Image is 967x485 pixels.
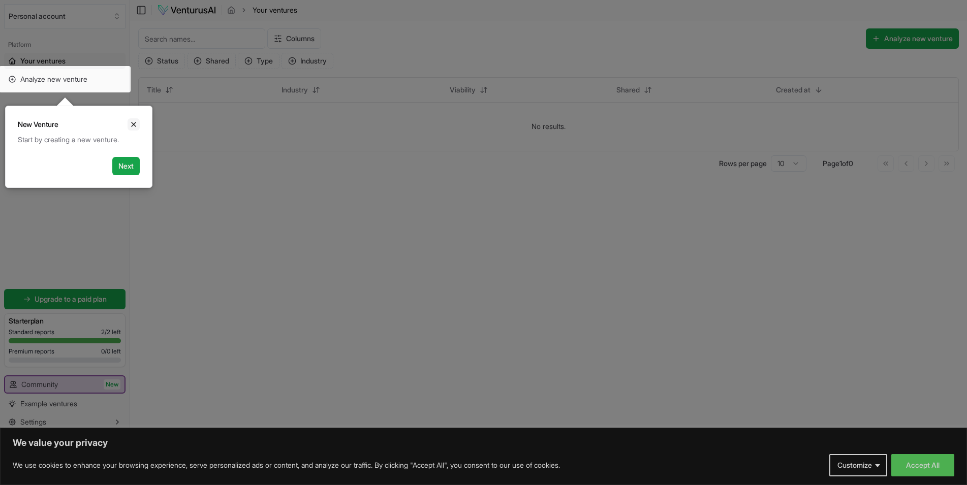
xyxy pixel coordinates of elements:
button: Close [128,118,140,131]
button: Next [112,157,140,175]
h3: New Venture [18,119,58,130]
button: Accept All [891,454,954,476]
p: We use cookies to enhance your browsing experience, serve personalized ads or content, and analyz... [13,459,560,471]
button: Customize [829,454,887,476]
div: Start by creating a new venture. [18,135,140,145]
p: We value your privacy [13,437,954,449]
